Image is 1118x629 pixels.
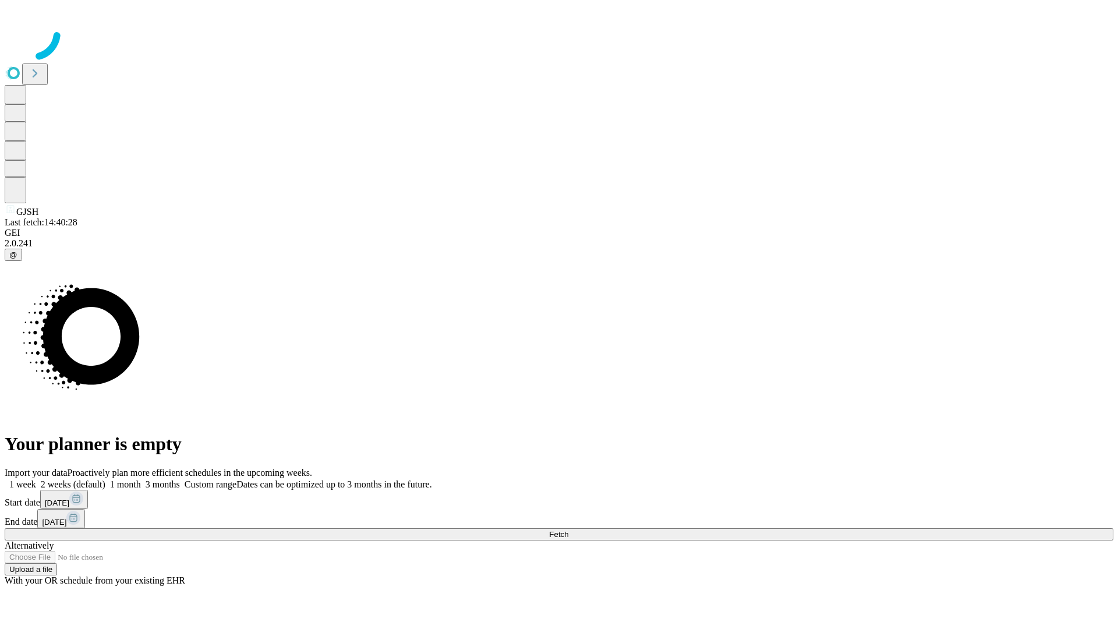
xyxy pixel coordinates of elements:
[236,479,431,489] span: Dates can be optimized up to 3 months in the future.
[5,563,57,575] button: Upload a file
[110,479,141,489] span: 1 month
[5,540,54,550] span: Alternatively
[37,509,85,528] button: [DATE]
[68,468,312,478] span: Proactively plan more efficient schedules in the upcoming weeks.
[5,217,77,227] span: Last fetch: 14:40:28
[549,530,568,539] span: Fetch
[42,518,66,526] span: [DATE]
[5,468,68,478] span: Import your data
[9,479,36,489] span: 1 week
[41,479,105,489] span: 2 weeks (default)
[5,228,1113,238] div: GEI
[5,238,1113,249] div: 2.0.241
[9,250,17,259] span: @
[5,528,1113,540] button: Fetch
[45,499,69,507] span: [DATE]
[185,479,236,489] span: Custom range
[146,479,180,489] span: 3 months
[40,490,88,509] button: [DATE]
[5,509,1113,528] div: End date
[5,249,22,261] button: @
[16,207,38,217] span: GJSH
[5,575,185,585] span: With your OR schedule from your existing EHR
[5,433,1113,455] h1: Your planner is empty
[5,490,1113,509] div: Start date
